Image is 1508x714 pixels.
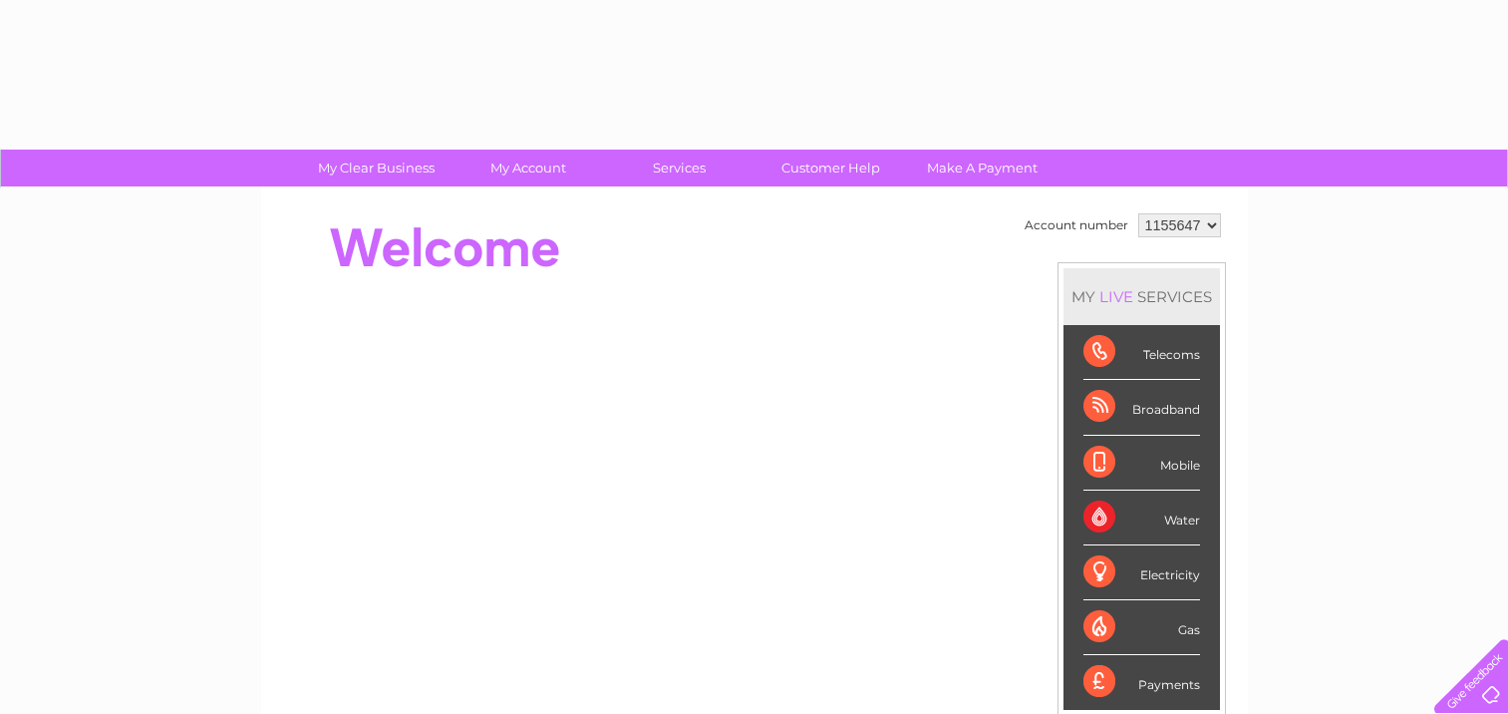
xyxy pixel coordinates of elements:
div: Gas [1083,600,1200,655]
a: My Account [446,150,610,186]
td: Account number [1020,208,1133,242]
a: My Clear Business [294,150,458,186]
a: Services [597,150,761,186]
div: LIVE [1095,287,1137,306]
a: Customer Help [749,150,913,186]
div: Mobile [1083,436,1200,491]
a: Make A Payment [900,150,1064,186]
div: MY SERVICES [1063,268,1220,325]
div: Broadband [1083,380,1200,435]
div: Water [1083,491,1200,545]
div: Electricity [1083,545,1200,600]
div: Payments [1083,655,1200,709]
div: Telecoms [1083,325,1200,380]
